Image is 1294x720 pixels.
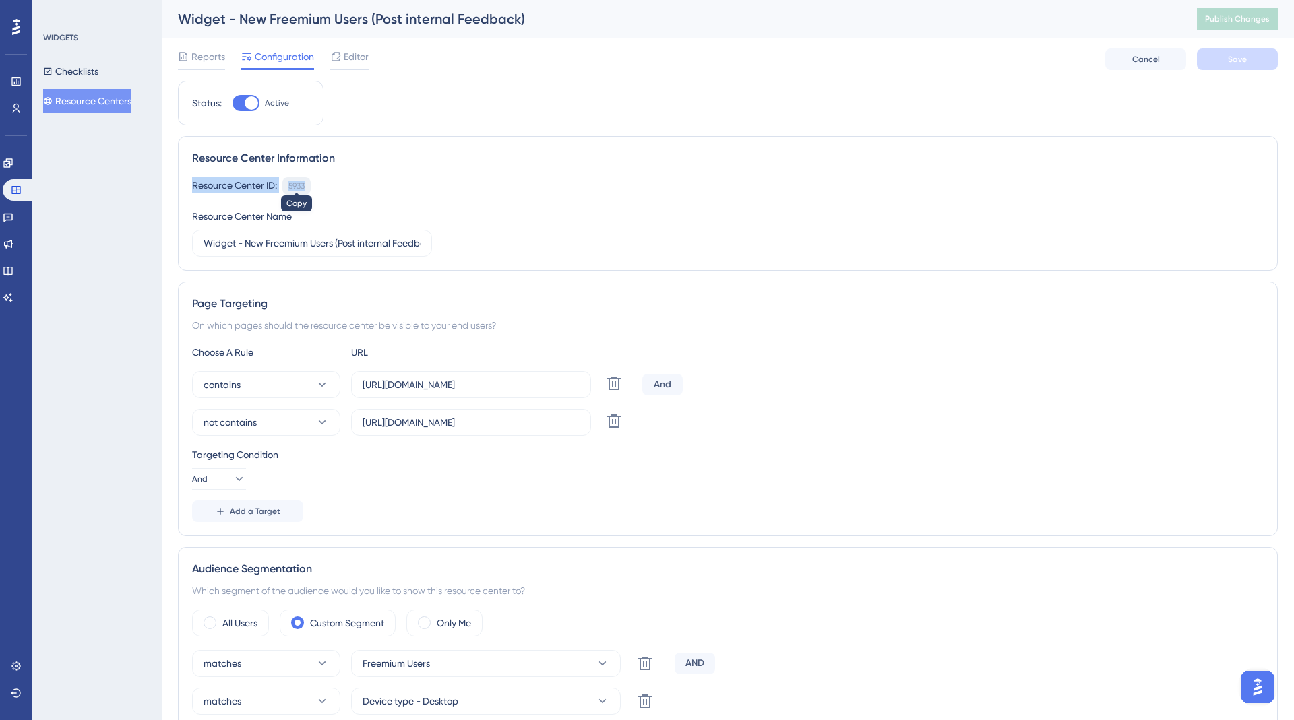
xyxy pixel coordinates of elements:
button: matches [192,650,340,677]
iframe: UserGuiding AI Assistant Launcher [1237,667,1278,707]
label: Custom Segment [310,615,384,631]
span: Active [265,98,289,108]
label: Only Me [437,615,471,631]
span: Editor [344,48,369,65]
div: Resource Center Information [192,150,1264,166]
span: And [192,473,208,484]
span: matches [204,693,241,709]
div: Targeting Condition [192,447,1264,463]
div: Audience Segmentation [192,561,1264,577]
button: not contains [192,409,340,436]
button: contains [192,371,340,398]
button: Add a Target [192,500,303,522]
span: Device type - Desktop [363,693,458,709]
div: On which pages should the resource center be visible to your end users? [192,317,1264,333]
span: contains [204,377,241,393]
span: Freemium Users [363,655,430,672]
div: Which segment of the audience would you like to show this resource center to? [192,583,1264,599]
div: Widget - New Freemium Users (Post internal Feedback) [178,9,1163,28]
div: Choose A Rule [192,344,340,360]
button: matches [192,688,340,715]
span: Publish Changes [1205,13,1270,24]
button: Save [1197,48,1278,70]
span: Configuration [255,48,314,65]
div: Resource Center Name [192,208,292,224]
label: All Users [222,615,257,631]
input: yourwebsite.com/path [363,377,580,392]
button: Checklists [43,59,98,84]
button: Device type - Desktop [351,688,621,715]
button: Publish Changes [1197,8,1278,30]
div: Resource Center ID: [192,177,277,195]
div: Status: [192,95,222,111]
input: Type your Resource Center name [204,236,421,251]
button: Cancel [1105,48,1186,70]
span: Reports [191,48,225,65]
div: URL [351,344,499,360]
div: AND [675,653,715,674]
span: Save [1228,54,1247,65]
span: Add a Target [230,506,280,517]
span: not contains [204,414,257,430]
button: And [192,468,246,490]
div: WIDGETS [43,32,78,43]
button: Resource Centers [43,89,131,113]
span: matches [204,655,241,672]
span: Cancel [1132,54,1160,65]
div: Page Targeting [192,296,1264,312]
button: Freemium Users [351,650,621,677]
div: And [642,374,683,395]
input: yourwebsite.com/path [363,415,580,430]
div: 5933 [288,181,305,191]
